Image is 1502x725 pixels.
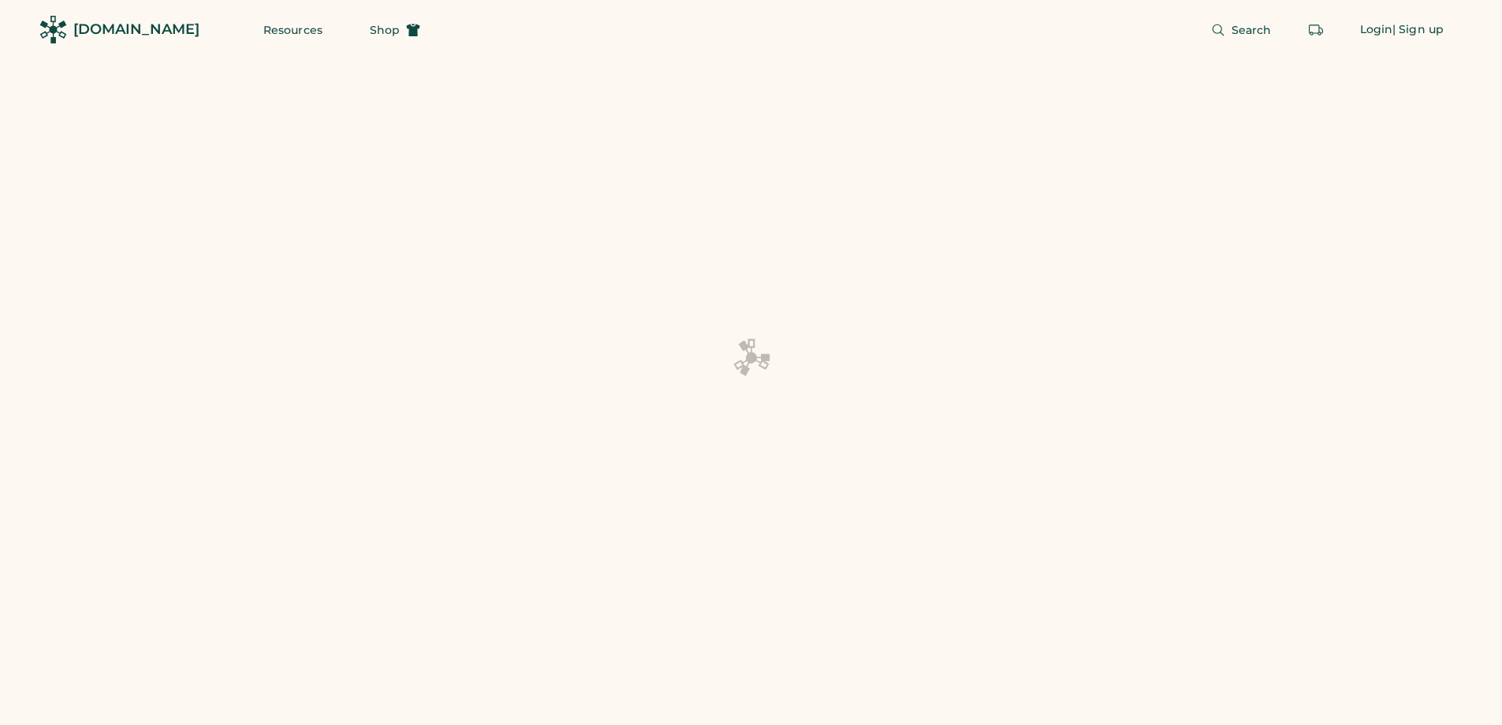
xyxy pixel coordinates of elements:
span: Search [1232,24,1272,36]
img: Rendered Logo - Screens [39,16,67,43]
img: Platens-Black-Loader-Spin-rich%20black.webp [732,338,770,377]
button: Retrieve an order [1300,14,1332,46]
div: [DOMAIN_NAME] [73,20,199,39]
div: | Sign up [1392,22,1444,38]
span: Shop [370,24,400,36]
button: Search [1192,14,1291,46]
button: Shop [351,14,439,46]
button: Resources [244,14,341,46]
div: Login [1360,22,1393,38]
